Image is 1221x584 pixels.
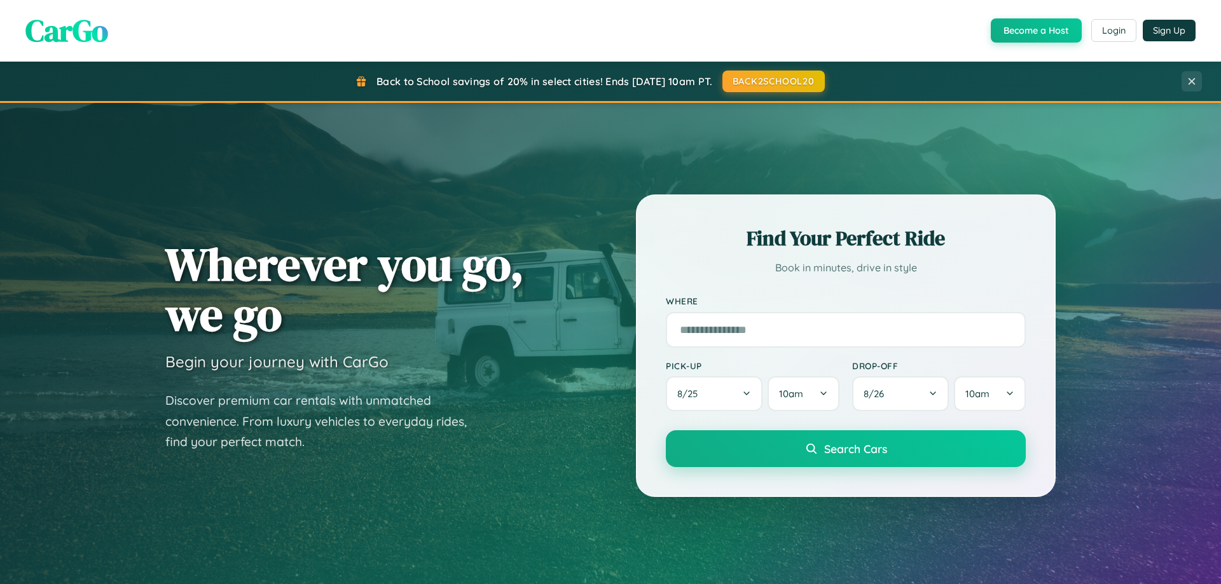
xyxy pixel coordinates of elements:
label: Drop-off [852,360,1026,371]
button: 8/26 [852,376,949,411]
span: Back to School savings of 20% in select cities! Ends [DATE] 10am PT. [376,75,712,88]
span: 8 / 26 [864,388,890,400]
button: Login [1091,19,1136,42]
p: Book in minutes, drive in style [666,259,1026,277]
label: Where [666,296,1026,307]
h2: Find Your Perfect Ride [666,224,1026,252]
span: 10am [779,388,803,400]
button: Become a Host [991,18,1082,43]
button: 8/25 [666,376,762,411]
button: 10am [954,376,1026,411]
h1: Wherever you go, we go [165,239,524,339]
label: Pick-up [666,360,839,371]
h3: Begin your journey with CarGo [165,352,389,371]
button: Search Cars [666,430,1026,467]
p: Discover premium car rentals with unmatched convenience. From luxury vehicles to everyday rides, ... [165,390,483,452]
button: BACK2SCHOOL20 [722,71,825,92]
span: CarGo [25,10,108,51]
span: Search Cars [824,442,887,456]
span: 10am [965,388,990,400]
button: 10am [768,376,839,411]
button: Sign Up [1143,20,1196,41]
span: 8 / 25 [677,388,704,400]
